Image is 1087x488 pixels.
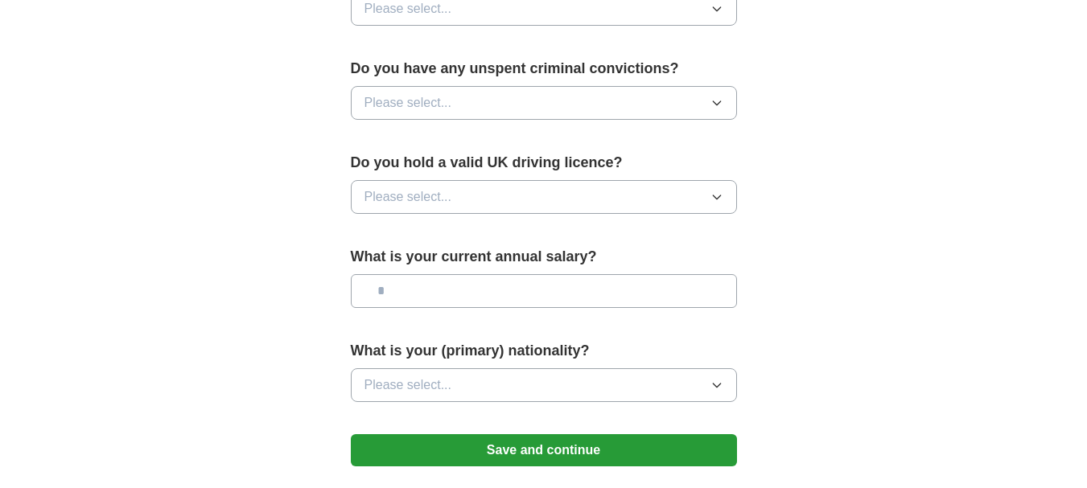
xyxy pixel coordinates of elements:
label: Do you have any unspent criminal convictions? [351,58,737,80]
button: Please select... [351,86,737,120]
label: Do you hold a valid UK driving licence? [351,152,737,174]
span: Please select... [364,93,452,113]
button: Please select... [351,180,737,214]
span: Please select... [364,187,452,207]
label: What is your current annual salary? [351,246,737,268]
label: What is your (primary) nationality? [351,340,737,362]
span: Please select... [364,375,452,395]
button: Please select... [351,368,737,402]
button: Save and continue [351,434,737,466]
